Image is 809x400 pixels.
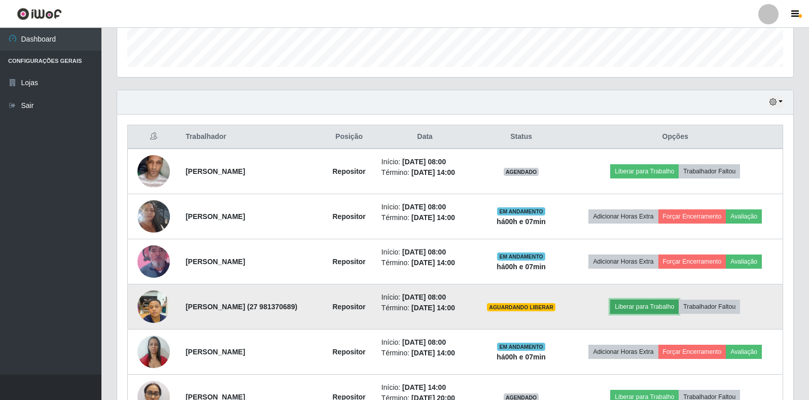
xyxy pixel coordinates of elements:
[402,338,446,346] time: [DATE] 08:00
[137,188,170,245] img: 1750278821338.jpeg
[381,157,469,167] li: Início:
[504,168,539,176] span: AGENDADO
[402,203,446,211] time: [DATE] 08:00
[137,145,170,198] img: 1749255335293.jpeg
[497,252,545,261] span: EM ANDAMENTO
[332,212,365,221] strong: Repositor
[186,167,245,175] strong: [PERSON_NAME]
[658,209,726,224] button: Forçar Encerramento
[402,293,446,301] time: [DATE] 08:00
[137,330,170,373] img: 1753374909353.jpeg
[679,300,740,314] button: Trabalhador Faltou
[475,125,568,149] th: Status
[381,292,469,303] li: Início:
[679,164,740,178] button: Trabalhador Faltou
[658,254,726,269] button: Forçar Encerramento
[323,125,375,149] th: Posição
[497,207,545,215] span: EM ANDAMENTO
[588,345,658,359] button: Adicionar Horas Extra
[402,248,446,256] time: [DATE] 08:00
[411,259,455,267] time: [DATE] 14:00
[381,167,469,178] li: Término:
[497,263,546,271] strong: há 00 h e 07 min
[487,303,555,311] span: AGUARDANDO LIBERAR
[411,304,455,312] time: [DATE] 14:00
[17,8,62,20] img: CoreUI Logo
[381,212,469,223] li: Término:
[137,233,170,290] img: 1752090635186.jpeg
[186,348,245,356] strong: [PERSON_NAME]
[497,343,545,351] span: EM ANDAMENTO
[375,125,475,149] th: Data
[180,125,323,149] th: Trabalhador
[402,158,446,166] time: [DATE] 08:00
[381,337,469,348] li: Início:
[381,247,469,258] li: Início:
[381,202,469,212] li: Início:
[332,348,365,356] strong: Repositor
[186,258,245,266] strong: [PERSON_NAME]
[381,303,469,313] li: Término:
[497,353,546,361] strong: há 00 h e 07 min
[381,258,469,268] li: Término:
[658,345,726,359] button: Forçar Encerramento
[402,383,446,391] time: [DATE] 14:00
[332,303,365,311] strong: Repositor
[726,209,762,224] button: Avaliação
[332,167,365,175] strong: Repositor
[726,345,762,359] button: Avaliação
[411,213,455,222] time: [DATE] 14:00
[186,212,245,221] strong: [PERSON_NAME]
[332,258,365,266] strong: Repositor
[381,348,469,358] li: Término:
[186,303,297,311] strong: [PERSON_NAME] (27 981370689)
[726,254,762,269] button: Avaliação
[610,164,679,178] button: Liberar para Trabalho
[381,382,469,393] li: Início:
[411,349,455,357] time: [DATE] 14:00
[568,125,783,149] th: Opções
[588,254,658,269] button: Adicionar Horas Extra
[137,285,170,328] img: 1755367565245.jpeg
[497,217,546,226] strong: há 00 h e 07 min
[588,209,658,224] button: Adicionar Horas Extra
[610,300,679,314] button: Liberar para Trabalho
[411,168,455,176] time: [DATE] 14:00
